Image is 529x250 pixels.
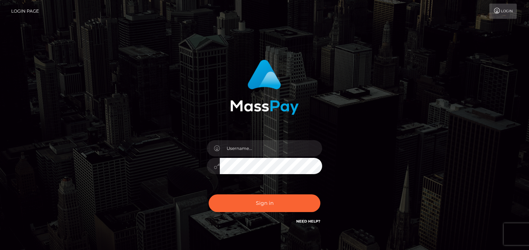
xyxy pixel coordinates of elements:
[220,140,322,156] input: Username...
[296,219,320,224] a: Need Help?
[209,194,320,212] button: Sign in
[230,60,299,115] img: MassPay Login
[11,4,39,19] a: Login Page
[489,4,517,19] a: Login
